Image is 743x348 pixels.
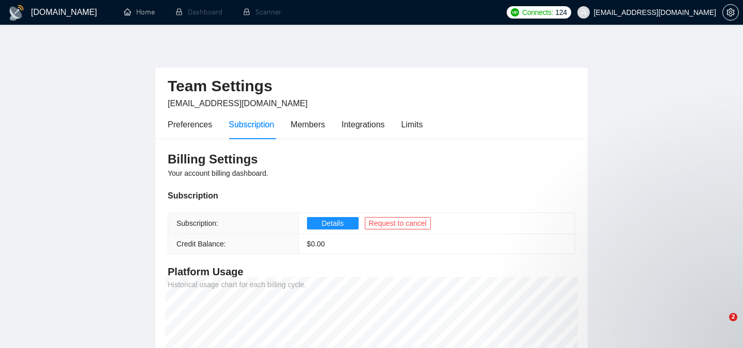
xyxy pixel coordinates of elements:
span: Connects: [522,7,553,18]
iframe: Intercom live chat [708,313,733,338]
img: logo [8,5,25,21]
div: Members [290,118,325,131]
a: setting [722,8,739,16]
button: Details [307,217,359,229]
span: Details [321,218,344,229]
div: Subscription [168,189,575,202]
button: Request to cancel [365,217,431,229]
h3: Billing Settings [168,151,575,168]
div: Integrations [342,118,385,131]
a: homeHome [124,8,155,16]
button: setting [722,4,739,21]
span: Credit Balance: [176,240,226,248]
h4: Platform Usage [168,264,575,279]
h2: Team Settings [168,76,575,97]
span: Subscription: [176,219,218,227]
img: upwork-logo.png [511,8,519,16]
div: Subscription [229,118,274,131]
span: Your account billing dashboard. [168,169,268,177]
span: 124 [555,7,567,18]
span: $ 0.00 [307,240,325,248]
div: Preferences [168,118,212,131]
span: user [580,9,587,16]
span: [EMAIL_ADDRESS][DOMAIN_NAME] [168,99,308,108]
span: 2 [729,313,737,321]
span: Request to cancel [369,218,427,229]
div: Limits [401,118,423,131]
